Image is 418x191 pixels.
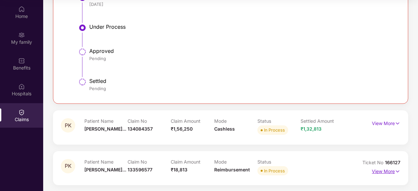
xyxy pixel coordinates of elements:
span: [PERSON_NAME]... [84,167,126,172]
img: svg+xml;base64,PHN2ZyBpZD0iU3RlcC1BY3RpdmUtMzJ4MzIiIHhtbG5zPSJodHRwOi8vd3d3LnczLm9yZy8yMDAwL3N2Zy... [78,24,86,32]
span: PK [65,163,72,169]
p: Claim No [128,159,171,165]
img: svg+xml;base64,PHN2ZyBpZD0iSG9zcGl0YWxzIiB4bWxucz0iaHR0cDovL3d3dy53My5vcmcvMjAwMC9zdmciIHdpZHRoPS... [18,83,25,90]
p: Settled Amount [301,118,344,124]
span: ₹1,32,813 [301,126,322,132]
img: svg+xml;base64,PHN2ZyBpZD0iU3RlcC1QZW5kaW5nLTMyeDMyIiB4bWxucz0iaHR0cDovL3d3dy53My5vcmcvMjAwMC9zdm... [78,48,86,56]
p: Status [257,118,301,124]
img: svg+xml;base64,PHN2ZyB3aWR0aD0iMjAiIGhlaWdodD0iMjAiIHZpZXdCb3g9IjAgMCAyMCAyMCIgZmlsbD0ibm9uZSIgeG... [18,32,25,38]
span: Reimbursement [214,167,250,172]
span: Cashless [214,126,235,132]
div: Under Process [89,24,393,30]
div: Settled [89,78,393,84]
div: [DATE] [89,1,393,7]
p: Status [257,159,301,165]
p: Mode [214,159,257,165]
div: Pending [89,86,393,91]
img: svg+xml;base64,PHN2ZyBpZD0iU3RlcC1QZW5kaW5nLTMyeDMyIiB4bWxucz0iaHR0cDovL3d3dy53My5vcmcvMjAwMC9zdm... [78,78,86,86]
p: Patient Name [84,159,128,165]
span: 133596577 [128,167,152,172]
p: View More [372,166,400,175]
img: svg+xml;base64,PHN2ZyB4bWxucz0iaHR0cDovL3d3dy53My5vcmcvMjAwMC9zdmciIHdpZHRoPSIxNyIgaGVpZ2h0PSIxNy... [395,120,400,127]
img: svg+xml;base64,PHN2ZyBpZD0iQmVuZWZpdHMiIHhtbG5zPSJodHRwOi8vd3d3LnczLm9yZy8yMDAwL3N2ZyIgd2lkdGg9Ij... [18,57,25,64]
span: ₹1,56,250 [171,126,193,132]
img: svg+xml;base64,PHN2ZyBpZD0iSG9tZSIgeG1sbnM9Imh0dHA6Ly93d3cudzMub3JnLzIwMDAvc3ZnIiB3aWR0aD0iMjAiIG... [18,6,25,12]
span: 166127 [385,160,400,165]
div: In Process [264,167,285,174]
span: 134084357 [128,126,153,132]
span: PK [65,123,72,128]
p: Mode [214,118,257,124]
p: Patient Name [84,118,128,124]
img: svg+xml;base64,PHN2ZyB4bWxucz0iaHR0cDovL3d3dy53My5vcmcvMjAwMC9zdmciIHdpZHRoPSIxNyIgaGVpZ2h0PSIxNy... [395,168,400,175]
p: Claim Amount [171,118,214,124]
p: Claim No [128,118,171,124]
img: svg+xml;base64,PHN2ZyBpZD0iQ2xhaW0iIHhtbG5zPSJodHRwOi8vd3d3LnczLm9yZy8yMDAwL3N2ZyIgd2lkdGg9IjIwIi... [18,109,25,116]
p: View More [372,118,400,127]
span: Ticket No [362,160,385,165]
div: In Process [264,127,285,133]
span: ₹18,813 [171,167,187,172]
div: Pending [89,56,393,61]
div: Approved [89,48,393,54]
span: [PERSON_NAME]... [84,126,126,132]
p: Claim Amount [171,159,214,165]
